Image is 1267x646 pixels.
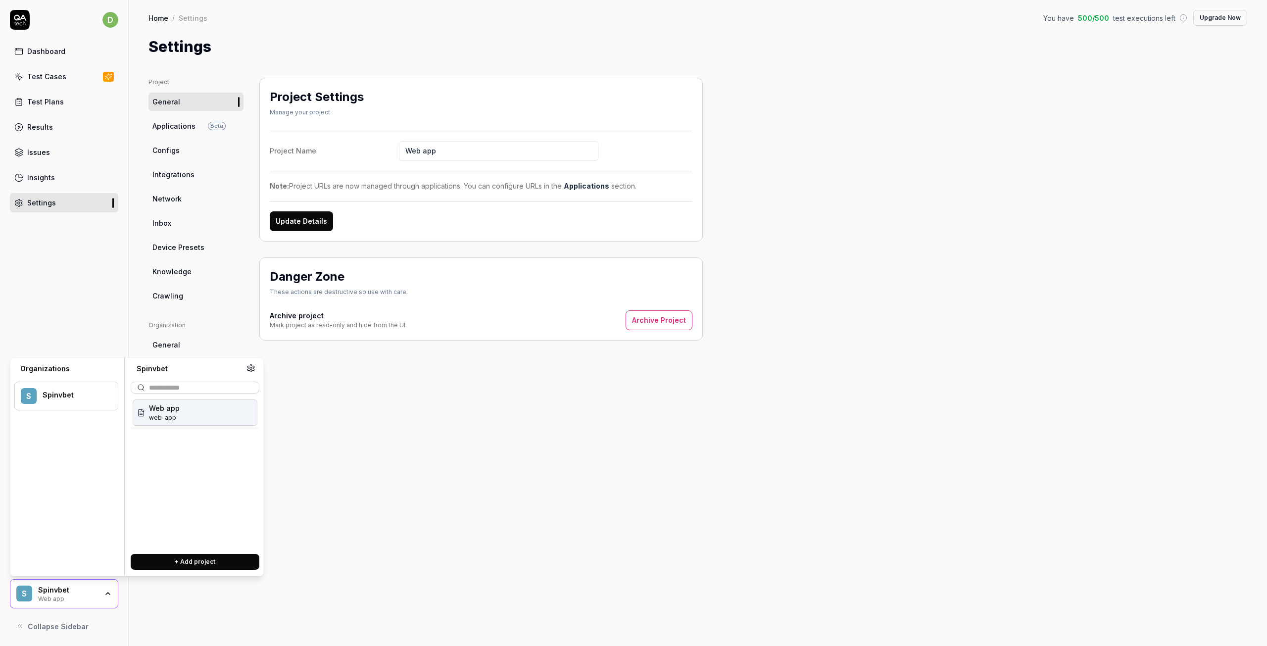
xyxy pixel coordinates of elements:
div: Settings [179,13,207,23]
div: Dashboard [27,46,65,56]
div: Organizations [14,364,118,374]
a: Test Plans [10,92,118,111]
div: Organization [148,321,244,330]
a: Insights [10,168,118,187]
span: Device Presets [152,242,204,252]
div: Test Cases [27,71,66,82]
strong: Note: [270,182,289,190]
div: Project Name [270,146,399,156]
span: test executions left [1113,13,1175,23]
a: Settings [10,193,118,212]
span: Collapse Sidebar [28,621,89,632]
span: General [152,97,180,107]
div: Spinvbet [38,586,97,595]
a: Integrations [148,165,244,184]
span: Network [152,194,182,204]
h1: Settings [148,36,211,58]
a: Applications [564,182,609,190]
span: 500 / 500 [1078,13,1109,23]
a: Inbox [148,214,244,232]
a: General [148,336,244,354]
button: SSpinvbetWeb app [10,579,118,609]
button: d [102,10,118,30]
button: + Add project [131,554,259,570]
span: S [16,586,32,601]
button: Collapse Sidebar [10,616,118,636]
div: Issues [27,147,50,157]
div: Spinvbet [43,391,105,399]
div: Manage your project [270,108,364,117]
a: Configs [148,141,244,159]
h4: Archive project [270,310,407,321]
div: Spinvbet [131,364,246,374]
span: d [102,12,118,28]
a: Home [148,13,168,23]
a: Dashboard [10,42,118,61]
div: Settings [27,198,56,208]
a: Organization settings [246,364,255,376]
span: Knowledge [152,266,192,277]
input: Project Name [399,141,598,161]
a: Network [148,190,244,208]
button: Update Details [270,211,333,231]
span: You have [1043,13,1074,23]
a: Results [10,117,118,137]
span: Web app [149,403,180,413]
a: Issues [10,143,118,162]
div: Test Plans [27,97,64,107]
div: Results [27,122,53,132]
button: SSpinvbet [14,382,118,410]
div: Suggestions [131,398,259,546]
a: Device Presets [148,238,244,256]
div: / [172,13,175,23]
span: Integrations [152,169,195,180]
span: Project ID: ehA5 [149,413,180,422]
span: Beta [208,122,226,130]
span: Crawling [152,291,183,301]
h2: Project Settings [270,88,364,106]
a: Test Cases [10,67,118,86]
h2: Danger Zone [270,268,344,286]
span: General [152,340,180,350]
a: Crawling [148,287,244,305]
div: Insights [27,172,55,183]
span: Applications [152,121,195,131]
div: Project [148,78,244,87]
div: Mark project as read-only and hide from the UI. [270,321,407,330]
div: Web app [38,594,97,602]
button: Archive Project [626,310,692,330]
a: General [148,93,244,111]
span: Configs [152,145,180,155]
div: These actions are destructive so use with care. [270,288,408,297]
div: Project URLs are now managed through applications. You can configure URLs in the section. [270,181,692,191]
span: S [21,388,37,404]
a: Knowledge [148,262,244,281]
span: Inbox [152,218,171,228]
a: ApplicationsBeta [148,117,244,135]
button: Upgrade Now [1193,10,1247,26]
